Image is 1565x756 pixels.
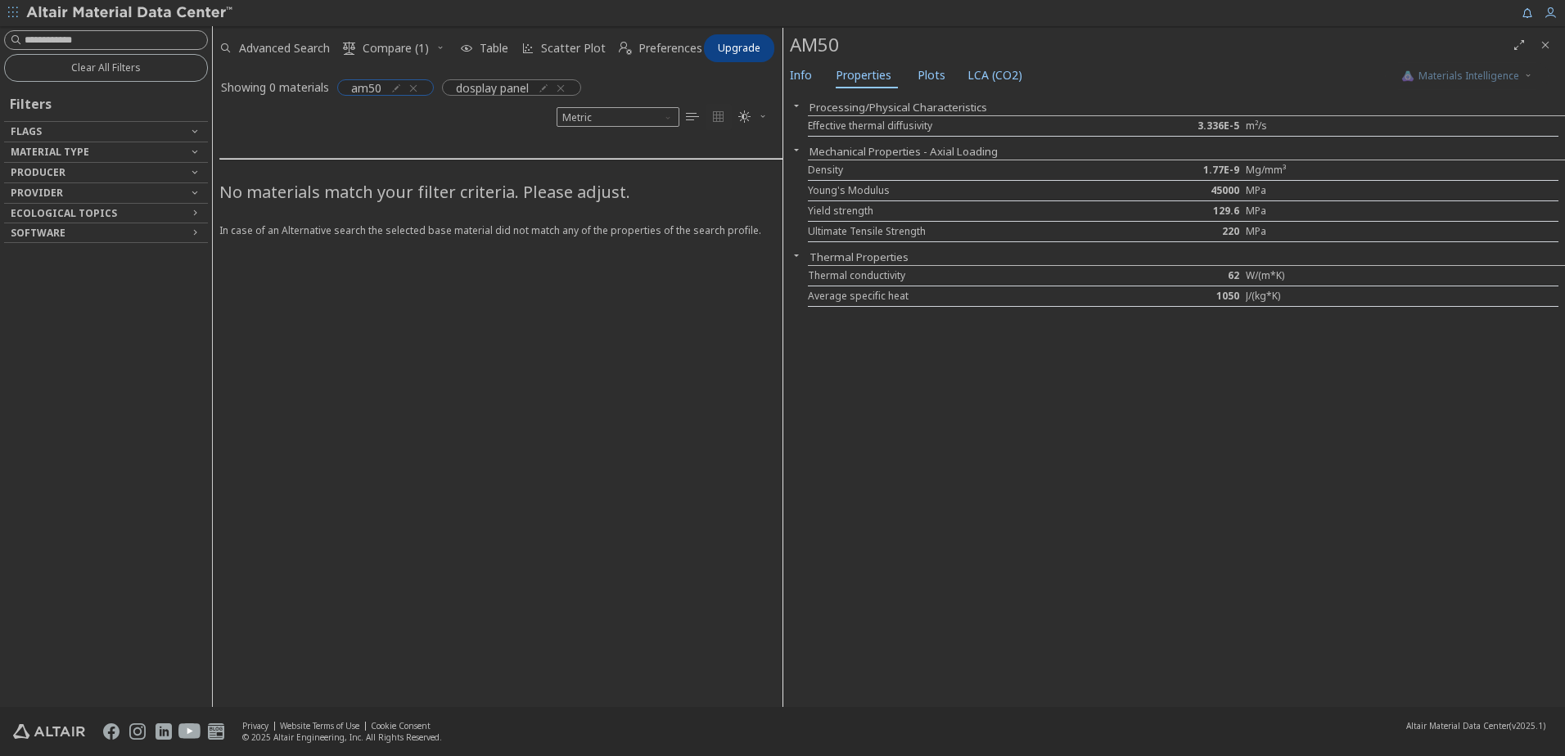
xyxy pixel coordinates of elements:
div: Showing 0 materials [221,79,329,95]
button: Producer [4,163,208,182]
button: Close [783,143,810,156]
button: Theme [732,104,774,130]
span: Materials Intelligence [1418,70,1519,83]
div: Ultimate Tensile Strength [808,225,1121,238]
img: Altair Engineering [13,724,85,739]
span: Clear All Filters [71,61,141,74]
span: Preferences [638,43,702,54]
div: MPa [1246,225,1371,238]
a: Cookie Consent [371,720,431,731]
div: 1050 [1121,290,1246,303]
div: 220 [1121,225,1246,238]
div: 45000 [1121,184,1246,197]
button: Clear All Filters [4,54,208,82]
span: Advanced Search [239,43,330,54]
span: Provider [11,186,63,200]
div: Average specific heat [808,290,1121,303]
a: Website Terms of Use [280,720,359,731]
button: Close [783,249,810,262]
button: AI CopilotMaterials Intelligence [1385,62,1549,90]
div: Young's Modulus [808,184,1121,197]
span: LCA (CO2) [967,62,1022,88]
span: Scatter Plot [541,43,606,54]
button: Close [783,99,810,112]
span: Properties [836,62,891,88]
div: 1.77E-9 [1121,164,1246,177]
div: Density [808,164,1121,177]
div: J/(kg*K) [1246,290,1371,303]
button: Flags [4,122,208,142]
button: Software [4,223,208,243]
span: Info [790,62,812,88]
span: Metric [557,107,679,127]
span: Producer [11,165,65,179]
button: Table View [679,104,706,130]
div: Mg/mm³ [1246,164,1371,177]
span: Compare (1) [363,43,429,54]
button: Tile View [706,104,732,130]
div: MPa [1246,184,1371,197]
div: AM50 [790,32,1506,58]
span: am50 [351,80,381,95]
i:  [343,42,356,55]
div: W/(m*K) [1246,269,1371,282]
span: Table [480,43,508,54]
div: Effective thermal diffusivity [808,119,1121,133]
div: Thermal conductivity [808,269,1121,282]
button: Mechanical Properties - Axial Loading [810,144,998,159]
button: Close [1532,32,1558,58]
span: Flags [11,124,42,138]
span: Software [11,226,65,240]
i:  [738,110,751,124]
i:  [686,110,699,124]
div: Unit System [557,107,679,127]
img: AI Copilot [1401,70,1414,83]
div: Yield strength [808,205,1121,218]
button: Ecological Topics [4,204,208,223]
div: MPa [1246,205,1371,218]
button: Upgrade [704,34,774,62]
button: Full Screen [1506,32,1532,58]
span: Ecological Topics [11,206,117,220]
span: Material Type [11,145,89,159]
div: © 2025 Altair Engineering, Inc. All Rights Reserved. [242,731,442,743]
img: Altair Material Data Center [26,5,235,21]
i:  [619,42,632,55]
div: Filters [4,82,60,121]
button: Thermal Properties [810,250,909,264]
span: Plots [918,62,945,88]
a: Privacy [242,720,268,731]
div: 129.6 [1121,205,1246,218]
div: m²/s [1246,119,1371,133]
span: dosplay panel [456,80,529,95]
button: Material Type [4,142,208,162]
div: 3.336E-5 [1121,119,1246,133]
button: Processing/Physical Characteristics [810,100,987,115]
i:  [712,110,725,124]
span: Altair Material Data Center [1406,720,1509,731]
div: 62 [1121,269,1246,282]
button: Provider [4,183,208,203]
div: (v2025.1) [1406,720,1545,731]
span: Upgrade [718,42,760,55]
